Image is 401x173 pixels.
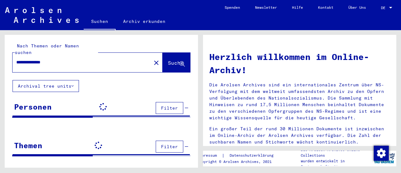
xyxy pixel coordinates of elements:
[14,140,42,151] div: Themen
[209,82,390,121] p: Die Arolsen Archives sind ein internationales Zentrum über NS-Verfolgung mit dem weltweit umfasse...
[225,152,281,159] a: Datenschutzerklärung
[374,146,389,161] img: Zustimmung ändern
[161,105,178,111] span: Filter
[156,102,183,114] button: Filter
[301,147,372,158] p: Die Arolsen Archives Online-Collections
[163,53,190,72] button: Suche
[209,126,390,145] p: Ein großer Teil der rund 30 Millionen Dokumente ist inzwischen im Online-Archiv der Arolsen Archi...
[372,150,396,166] img: yv_logo.png
[14,101,52,112] div: Personen
[373,145,388,160] div: Zustimmung ändern
[301,158,372,170] p: wurden entwickelt in Partnerschaft mit
[156,141,183,153] button: Filter
[168,60,184,66] span: Suche
[197,152,281,159] div: |
[197,159,281,165] p: Copyright © Arolsen Archives, 2021
[5,7,79,23] img: Arolsen_neg.svg
[209,50,390,77] h1: Herzlich willkommen im Online-Archiv!
[13,80,79,92] button: Archival tree units
[84,14,116,30] a: Suchen
[381,6,388,10] span: DE
[116,14,173,29] a: Archiv erkunden
[197,152,222,159] a: Impressum
[150,56,163,69] button: Clear
[15,43,79,55] mat-label: Nach Themen oder Namen suchen
[161,144,178,149] span: Filter
[153,59,160,67] mat-icon: close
